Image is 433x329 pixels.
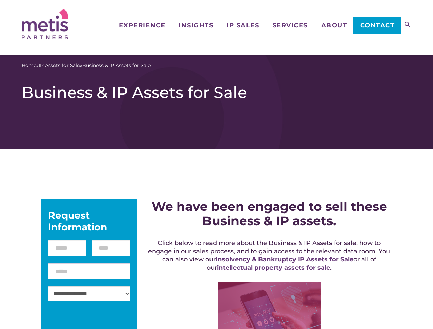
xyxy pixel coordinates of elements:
span: Business & IP Assets for Sale [82,62,151,69]
span: Insights [179,22,213,28]
a: IP Assets for Sale [39,62,80,69]
span: » » [22,62,151,69]
span: About [321,22,347,28]
span: Services [273,22,308,28]
a: Insolvency & Bankruptcy IP Assets for Sale [216,256,353,263]
h5: Click below to read more about the Business & IP Assets for sale, how to engage in our sales proc... [146,239,392,272]
a: Contact [353,17,401,34]
a: intellectual property assets for sale [217,264,330,271]
span: IP Sales [227,22,259,28]
span: Experience [119,22,166,28]
h1: Business & IP Assets for Sale [22,83,411,102]
a: Home [22,62,36,69]
strong: We have been engaged to sell these Business & IP assets. [152,199,387,228]
img: Metis Partners [22,9,68,39]
span: Contact [360,22,395,28]
div: Request Information [48,209,130,233]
